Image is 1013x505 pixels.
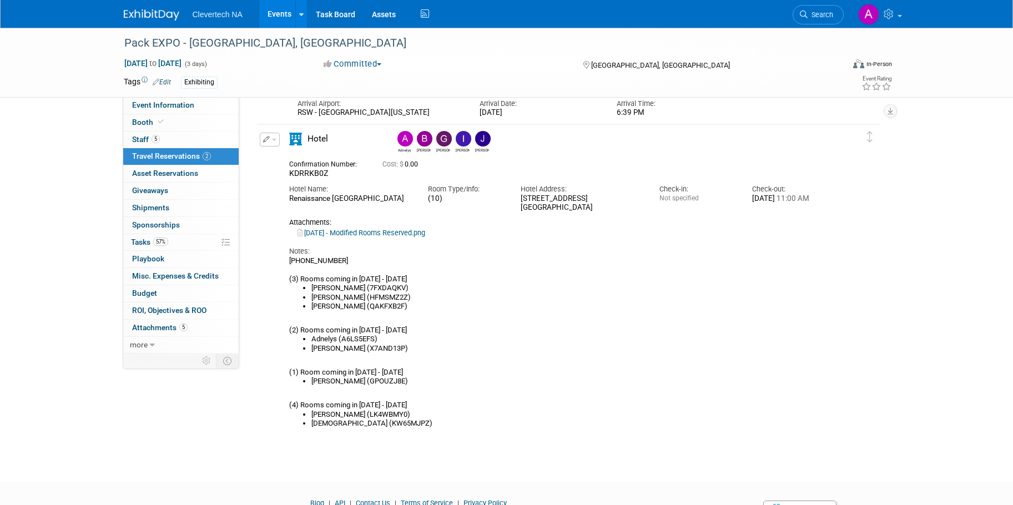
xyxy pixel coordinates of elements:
[132,100,194,109] span: Event Information
[311,335,829,344] li: Adnelys (A6LS5EFS)
[123,337,239,353] a: more
[123,251,239,267] a: Playbook
[179,323,188,331] span: 5
[123,165,239,182] a: Asset Reservations
[158,119,164,125] i: Booth reservation complete
[123,183,239,199] a: Giveaways
[203,152,211,160] span: 2
[298,229,425,237] a: [DATE] - Modified Rooms Reserved.png
[778,58,893,74] div: Event Format
[123,217,239,234] a: Sponsorships
[311,302,829,311] li: [PERSON_NAME] (QAKFXB2F)
[617,99,737,109] div: Arrival Time:
[453,131,472,153] div: Ildiko Nyeste
[132,186,168,195] span: Giveaways
[289,184,411,194] div: Hotel Name:
[153,78,171,86] a: Edit
[289,133,302,145] i: Hotel
[123,302,239,319] a: ROI, Objectives & ROO
[793,5,844,24] a: Search
[123,234,239,251] a: Tasks57%
[289,157,366,169] div: Confirmation Number:
[456,147,470,153] div: Ildiko Nyeste
[289,218,829,227] div: Attachments:
[480,108,600,118] div: [DATE]
[132,135,160,144] span: Staff
[181,77,218,88] div: Exhibiting
[436,131,452,147] img: Giorgio Zanardi
[417,131,432,147] img: Beth Zarnick-Duffy
[395,131,414,153] div: Adnelys Hernandez
[397,147,411,153] div: Adnelys Hernandez
[858,4,879,25] img: Adnelys Hernandez
[308,134,328,144] span: Hotel
[298,108,463,118] div: RSW - [GEOGRAPHIC_DATA][US_STATE]
[472,131,492,153] div: Jean St-Martin
[184,60,207,68] span: (3 days)
[475,131,491,147] img: Jean St-Martin
[428,194,504,203] div: (10)
[659,194,735,203] div: Not specified
[153,238,168,246] span: 57%
[123,268,239,285] a: Misc. Expenses & Credits
[132,151,211,160] span: Travel Reservations
[591,61,730,69] span: [GEOGRAPHIC_DATA], [GEOGRAPHIC_DATA]
[132,169,198,178] span: Asset Reservations
[132,271,219,280] span: Misc. Expenses & Credits
[124,58,182,68] span: [DATE] [DATE]
[311,419,829,428] li: [DEMOGRAPHIC_DATA] (KW65MJPZ)
[123,132,239,148] a: Staff5
[193,10,243,19] span: Clevertech NA
[132,254,164,263] span: Playbook
[311,293,829,302] li: [PERSON_NAME] (HFMSMZ2Z)
[216,353,239,368] td: Toggle Event Tabs
[752,184,828,194] div: Check-out:
[124,9,179,21] img: ExhibitDay
[417,147,431,153] div: Beth Zarnick-Duffy
[289,246,829,256] div: Notes:
[298,99,463,109] div: Arrival Airport:
[148,59,158,68] span: to
[436,147,450,153] div: Giorgio Zanardi
[397,131,413,147] img: Adnelys Hernandez
[853,59,864,68] img: Format-Inperson.png
[131,238,168,246] span: Tasks
[311,410,829,419] li: [PERSON_NAME] (LK4WBMY0)
[752,194,828,204] div: [DATE]
[124,76,171,89] td: Tags
[480,99,600,109] div: Arrival Date:
[456,131,471,147] img: Ildiko Nyeste
[617,108,737,118] div: 6:39 PM
[382,160,405,168] span: Cost: $
[123,320,239,336] a: Attachments5
[197,353,216,368] td: Personalize Event Tab Strip
[123,114,239,131] a: Booth
[152,135,160,143] span: 5
[289,256,829,428] div: [PHONE_NUMBER] (3) Rooms coming in [DATE] - [DATE] (2) Rooms coming in [DATE] - [DATE] (1) Room c...
[382,160,422,168] span: 0.00
[132,203,169,212] span: Shipments
[659,184,735,194] div: Check-in:
[289,169,328,178] span: KDRRKB0Z
[120,33,827,53] div: Pack EXPO - [GEOGRAPHIC_DATA], [GEOGRAPHIC_DATA]
[808,11,833,19] span: Search
[123,148,239,165] a: Travel Reservations2
[320,58,386,70] button: Committed
[521,184,643,194] div: Hotel Address:
[132,118,166,127] span: Booth
[130,340,148,349] span: more
[311,344,829,362] li: [PERSON_NAME] (X7AND13P)
[123,97,239,114] a: Event Information
[132,323,188,332] span: Attachments
[311,377,829,386] li: [PERSON_NAME] (GPOUZJ8E)
[414,131,434,153] div: Beth Zarnick-Duffy
[311,284,829,292] li: [PERSON_NAME] (7FXDAQKV)
[289,194,411,204] div: Renaissance [GEOGRAPHIC_DATA]
[866,60,892,68] div: In-Person
[132,220,180,229] span: Sponsorships
[428,184,504,194] div: Room Type/Info:
[132,289,157,297] span: Budget
[123,285,239,302] a: Budget
[775,194,809,203] span: 11:00 AM
[867,132,873,143] i: Click and drag to move item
